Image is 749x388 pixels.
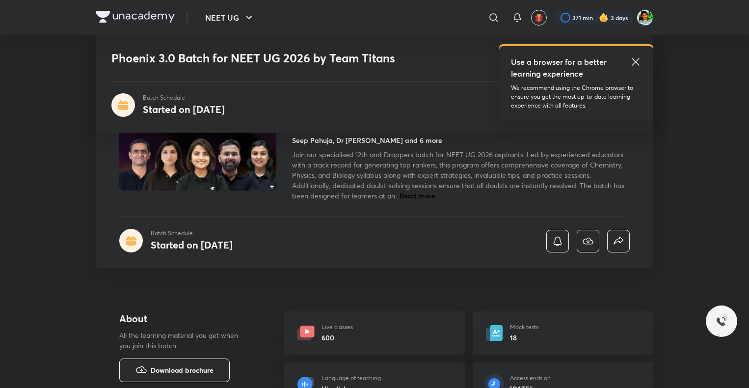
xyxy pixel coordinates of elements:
[96,11,175,23] img: Company Logo
[151,238,233,251] h4: Started on [DATE]
[292,135,442,145] h4: Seep Pahuja, Dr [PERSON_NAME] and 6 more
[199,8,261,28] button: NEET UG
[118,101,278,192] img: Thumbnail
[531,10,547,26] button: avatar
[535,13,543,22] img: avatar
[321,323,353,332] p: Live classes
[151,229,233,238] p: Batch Schedule
[510,323,538,332] p: Mock tests
[716,315,727,327] img: ttu
[510,333,538,343] h6: 18
[292,150,624,200] span: Join our specialised 12th and Droppers batch for NEET UG 2026 aspirants. Led by experienced educa...
[400,191,435,200] span: Read more
[111,51,496,65] h1: Phoenix 3.0 Batch for NEET UG 2026 by Team Titans
[143,93,225,102] p: Batch Schedule
[599,13,609,23] img: streak
[119,311,253,326] h4: About
[510,374,551,383] p: Access ends on
[96,11,175,25] a: Company Logo
[119,330,246,351] p: All the learning material you get when you join this batch
[321,374,381,383] p: Language of teaching
[119,359,230,382] button: Download brochure
[321,333,353,343] h6: 600
[511,56,609,80] h5: Use a browser for a better learning experience
[143,103,225,116] h4: Started on [DATE]
[511,83,642,110] p: We recommend using the Chrome browser to ensure you get the most up-to-date learning experience w...
[151,365,214,376] span: Download brochure
[637,9,653,26] img: Mehul Ghosh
